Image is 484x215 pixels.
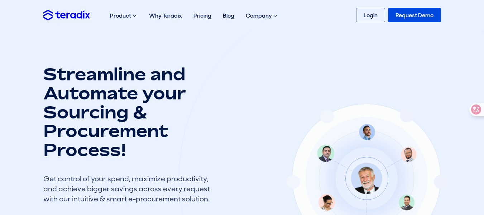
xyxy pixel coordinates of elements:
[43,10,90,20] img: Teradix logo
[43,174,215,204] div: Get control of your spend, maximize productivity, and achieve bigger savings across every request...
[217,4,240,27] a: Blog
[356,8,385,22] a: Login
[188,4,217,27] a: Pricing
[104,4,143,27] div: Product
[143,4,188,27] a: Why Teradix
[240,4,284,27] div: Company
[43,65,215,159] h1: Streamline and Automate your Sourcing & Procurement Process!
[388,8,441,22] a: Request Demo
